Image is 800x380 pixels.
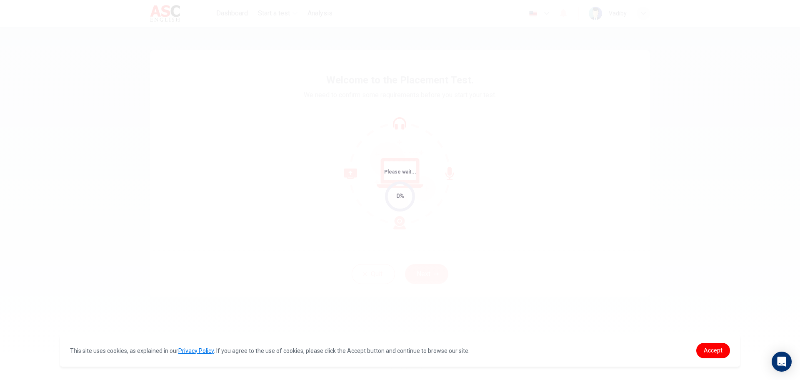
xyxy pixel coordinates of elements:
[60,335,740,367] div: cookieconsent
[178,347,214,354] a: Privacy Policy
[384,169,416,175] span: Please wait...
[696,343,730,358] a: dismiss cookie message
[396,191,404,201] div: 0%
[704,347,722,354] span: Accept
[772,352,792,372] div: Open Intercom Messenger
[70,347,470,354] span: This site uses cookies, as explained in our . If you agree to the use of cookies, please click th...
